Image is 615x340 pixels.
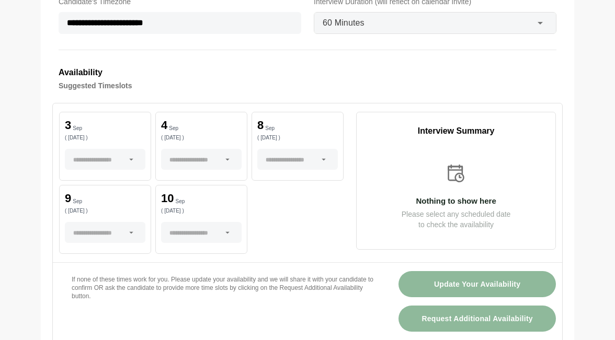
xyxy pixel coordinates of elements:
[65,208,145,214] p: ( [DATE] )
[65,120,71,131] p: 3
[257,135,338,140] p: ( [DATE] )
[65,193,71,204] p: 9
[59,66,556,79] h3: Availability
[323,16,365,30] span: 60 Minutes
[357,209,555,230] p: Please select any scheduled date to check the availability
[59,79,556,92] h4: Suggested Timeslots
[161,208,242,214] p: ( [DATE] )
[357,125,555,137] p: Interview Summary
[161,120,167,131] p: 4
[445,162,467,184] img: calender
[73,126,82,131] p: Sep
[398,271,556,297] button: Update Your Availability
[257,120,264,131] p: 8
[161,193,174,204] p: 10
[65,135,145,140] p: ( [DATE] )
[72,275,373,300] p: If none of these times work for you. Please update your availability and we will share it with yo...
[169,126,178,131] p: Sep
[161,135,242,140] p: ( [DATE] )
[73,199,82,204] p: Sep
[265,126,275,131] p: Sep
[398,306,556,332] button: Request Additional Availability
[176,199,185,204] p: Sep
[357,197,555,205] p: Nothing to show here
